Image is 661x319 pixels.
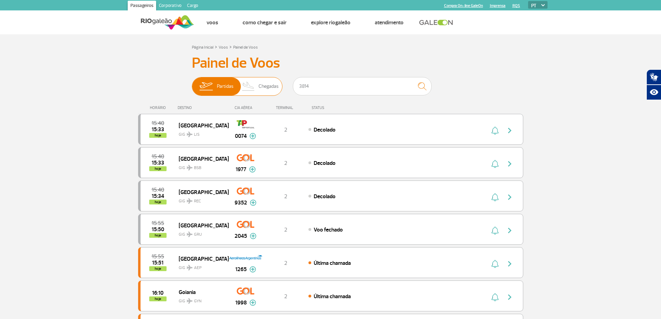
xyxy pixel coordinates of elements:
[249,133,256,139] img: mais-info-painel-voo.svg
[293,77,432,95] input: Voo, cidade ou cia aérea
[506,193,514,201] img: seta-direita-painel-voo.svg
[152,187,164,192] span: 2025-09-29 15:40:00
[233,45,258,50] a: Painel de Voos
[156,1,184,12] a: Corporativo
[179,254,223,263] span: [GEOGRAPHIC_DATA]
[149,266,167,271] span: hoje
[184,1,201,12] a: Cargo
[314,193,336,200] span: Decolado
[284,226,287,233] span: 2
[152,221,164,226] span: 2025-09-29 15:55:00
[194,132,200,138] span: LIS
[314,260,351,267] span: Última chamada
[646,85,661,100] button: Abrir recursos assistivos.
[219,45,228,50] a: Voos
[192,45,213,50] a: Página Inicial
[194,198,201,204] span: REC
[194,298,202,304] span: GYN
[491,226,499,235] img: sino-painel-voo.svg
[149,233,167,238] span: hoje
[284,260,287,267] span: 2
[249,266,256,272] img: mais-info-painel-voo.svg
[152,254,164,259] span: 2025-09-29 15:55:00
[506,226,514,235] img: seta-direita-painel-voo.svg
[263,106,308,110] div: TERMINAL
[149,133,167,138] span: hoje
[152,160,164,165] span: 2025-09-29 15:33:52
[194,265,202,271] span: AEP
[152,291,163,295] span: 2025-09-29 16:10:00
[249,166,256,173] img: mais-info-painel-voo.svg
[187,132,193,137] img: destiny_airplane.svg
[249,300,256,306] img: mais-info-painel-voo.svg
[195,77,217,95] img: slider-embarque
[314,160,336,167] span: Decolado
[179,261,223,271] span: GIG
[140,106,178,110] div: HORÁRIO
[491,293,499,301] img: sino-painel-voo.svg
[259,77,279,95] span: Chegadas
[314,293,351,300] span: Última chamada
[152,260,163,265] span: 2025-09-29 15:51:00
[284,293,287,300] span: 2
[646,69,661,100] div: Plugin de acessibilidade da Hand Talk.
[187,198,193,204] img: destiny_airplane.svg
[491,260,499,268] img: sino-painel-voo.svg
[229,43,232,51] a: >
[178,106,228,110] div: DESTINO
[228,106,263,110] div: CIA AÉREA
[217,77,234,95] span: Partidas
[235,199,247,207] span: 9352
[194,232,202,238] span: GRU
[187,298,193,304] img: destiny_airplane.svg
[444,3,483,8] a: Compra On-line GaleOn
[179,128,223,138] span: GIG
[149,166,167,171] span: hoje
[187,165,193,170] img: destiny_airplane.svg
[238,77,259,95] img: slider-desembarque
[149,296,167,301] span: hoje
[152,194,164,199] span: 2025-09-29 15:34:21
[152,154,164,159] span: 2025-09-29 15:40:00
[235,132,247,140] span: 0074
[179,228,223,238] span: GIG
[512,3,520,8] a: RQS
[491,126,499,135] img: sino-painel-voo.svg
[179,154,223,163] span: [GEOGRAPHIC_DATA]
[179,294,223,304] span: GIG
[179,121,223,130] span: [GEOGRAPHIC_DATA]
[250,200,256,206] img: mais-info-painel-voo.svg
[152,127,164,132] span: 2025-09-29 15:33:00
[284,126,287,133] span: 2
[235,299,247,307] span: 1998
[506,160,514,168] img: seta-direita-painel-voo.svg
[187,232,193,237] img: destiny_airplane.svg
[187,265,193,270] img: destiny_airplane.svg
[179,221,223,230] span: [GEOGRAPHIC_DATA]
[194,165,201,171] span: BSB
[179,194,223,204] span: GIG
[250,233,256,239] img: mais-info-painel-voo.svg
[506,126,514,135] img: seta-direita-painel-voo.svg
[646,69,661,85] button: Abrir tradutor de língua de sinais.
[179,161,223,171] span: GIG
[179,287,223,296] span: Goiania
[192,54,469,72] h3: Painel de Voos
[284,193,287,200] span: 2
[235,265,247,274] span: 1265
[235,232,247,240] span: 2045
[490,3,506,8] a: Imprensa
[152,121,164,126] span: 2025-09-29 15:40:00
[314,126,336,133] span: Decolado
[128,1,156,12] a: Passageiros
[506,293,514,301] img: seta-direita-painel-voo.svg
[149,200,167,204] span: hoje
[314,226,343,233] span: Voo fechado
[243,19,287,26] a: Como chegar e sair
[206,19,218,26] a: Voos
[491,160,499,168] img: sino-painel-voo.svg
[375,19,404,26] a: Atendimento
[506,260,514,268] img: seta-direita-painel-voo.svg
[311,19,350,26] a: Explore RIOgaleão
[236,165,246,174] span: 1977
